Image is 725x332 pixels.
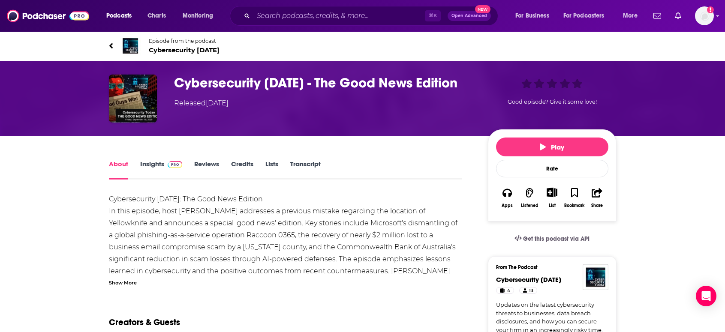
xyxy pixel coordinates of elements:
button: Apps [496,182,518,213]
button: Bookmark [563,182,586,213]
input: Search podcasts, credits, & more... [253,9,425,23]
span: Logged in as kindrieri [695,6,714,25]
a: Get this podcast via API [508,228,597,249]
div: Search podcasts, credits, & more... [238,6,506,26]
button: Share [586,182,608,213]
a: About [109,160,128,179]
button: open menu [100,9,143,23]
div: Apps [502,203,513,208]
div: Bookmark [564,203,584,208]
img: User Profile [695,6,714,25]
h3: From The Podcast [496,264,602,270]
img: Podchaser Pro [168,161,183,168]
span: For Podcasters [563,10,605,22]
img: Cybersecurity Today [120,36,141,56]
button: open menu [617,9,648,23]
button: open menu [177,9,224,23]
img: Cybersecurity Today - The Good News Edition [109,75,157,123]
a: Charts [142,9,171,23]
span: Podcasts [106,10,132,22]
a: Lists [265,160,278,179]
a: Reviews [194,160,219,179]
button: Open AdvancedNew [448,11,491,21]
span: Monitoring [183,10,213,22]
a: 4 [496,287,514,294]
h1: Cybersecurity Today - The Good News Edition [174,75,474,91]
button: open menu [509,9,560,23]
span: 4 [507,287,510,295]
span: For Business [515,10,549,22]
span: Cybersecurity [DATE] [149,46,220,54]
a: Show notifications dropdown [671,9,685,23]
span: Open Advanced [451,14,487,18]
span: Cybersecurity [DATE] [496,275,561,284]
div: Released [DATE] [174,98,229,108]
a: 13 [519,287,537,294]
a: Transcript [290,160,321,179]
button: open menu [558,9,617,23]
span: 13 [529,287,533,295]
span: More [623,10,638,22]
a: Credits [231,160,253,179]
span: Episode from the podcast [149,38,220,44]
span: ⌘ K [425,10,441,21]
img: Cybersecurity Today [583,264,608,290]
h2: Creators & Guests [109,317,180,328]
div: Open Intercom Messenger [696,286,716,306]
span: New [475,5,490,13]
a: InsightsPodchaser Pro [140,160,183,179]
span: Charts [147,10,166,22]
span: Get this podcast via API [523,235,590,242]
div: List [549,203,556,208]
span: Play [540,143,564,151]
button: Show profile menu [695,6,714,25]
span: Good episode? Give it some love! [508,99,597,105]
svg: Add a profile image [707,6,714,13]
a: Cybersecurity Today [496,275,561,284]
a: Show notifications dropdown [650,9,665,23]
button: Play [496,138,608,156]
div: Share [591,203,603,208]
img: Podchaser - Follow, Share and Rate Podcasts [7,8,89,24]
button: Listened [518,182,541,213]
button: Show More Button [543,188,561,197]
div: Show More ButtonList [541,182,563,213]
div: Rate [496,160,608,177]
a: Cybersecurity TodayEpisode from the podcastCybersecurity [DATE] [109,36,617,56]
div: Listened [521,203,538,208]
